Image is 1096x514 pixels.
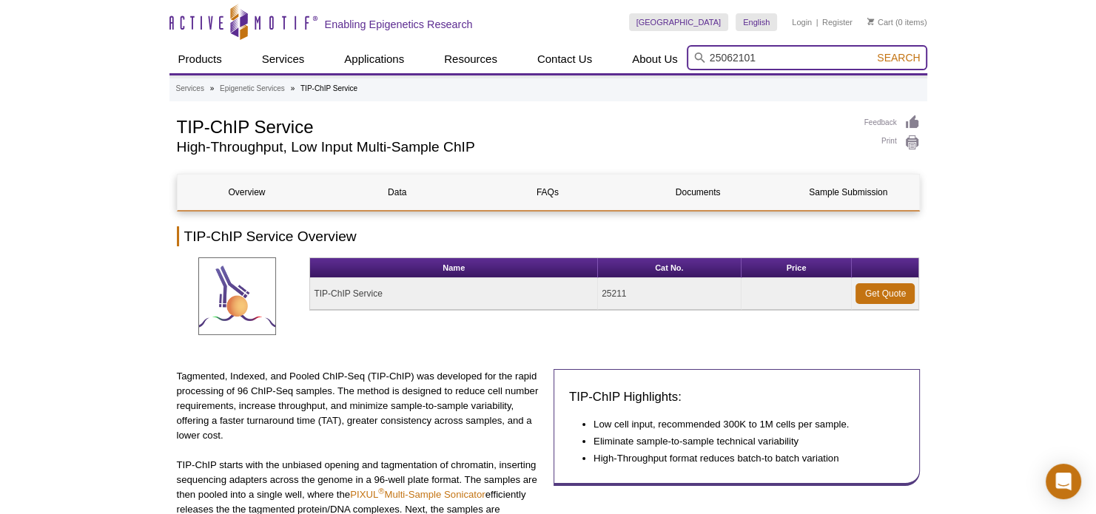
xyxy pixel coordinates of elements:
a: Applications [335,45,413,73]
h3: TIP-ChIP Highlights: [569,388,904,406]
li: | [816,13,818,31]
a: FAQs [478,175,617,210]
li: TIP-ChIP Service [300,84,357,92]
li: Low cell input, recommended 300K to 1M cells per sample. [594,417,890,432]
a: [GEOGRAPHIC_DATA] [629,13,729,31]
a: Register [822,17,853,27]
li: » [291,84,295,92]
th: Price [742,258,853,278]
a: Feedback [864,115,920,131]
a: PIXUL®Multi-Sample Sonicator [350,489,485,500]
input: Keyword, Cat. No. [687,45,927,70]
a: English [736,13,777,31]
a: About Us [623,45,687,73]
img: Your Cart [867,18,874,25]
a: Products [169,45,231,73]
td: TIP-ChIP Service [310,278,598,310]
li: Eliminate sample-to-sample technical variability [594,434,890,449]
a: Sample Submission [779,175,918,210]
h2: Enabling Epigenetics Research [325,18,473,31]
th: Cat No. [598,258,741,278]
li: (0 items) [867,13,927,31]
a: Services [253,45,314,73]
a: Services [176,82,204,95]
a: Resources [435,45,506,73]
h2: TIP-ChIP Service Overview [177,226,920,246]
div: Open Intercom Messenger [1046,464,1081,499]
a: Contact Us [528,45,601,73]
a: Data [328,175,467,210]
h2: High-Throughput, Low Input Multi-Sample ChIP [177,141,850,154]
a: Login [792,17,812,27]
span: Search [877,52,920,64]
a: Overview [178,175,317,210]
a: Documents [628,175,767,210]
a: Epigenetic Services [220,82,285,95]
li: » [210,84,215,92]
sup: ® [378,487,384,496]
button: Search [873,51,924,64]
td: 25211 [598,278,741,310]
p: Tagmented, Indexed, and Pooled ChIP-Seq (TIP-ChIP) was developed for the rapid processing of 96 C... [177,369,543,443]
a: Cart [867,17,893,27]
th: Name [310,258,598,278]
li: High-Throughput format reduces batch-to batch variation [594,451,890,466]
a: Get Quote [855,283,915,304]
img: TIP-ChIP Service [198,257,276,335]
h1: TIP-ChIP Service [177,115,850,137]
a: Print [864,135,920,151]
